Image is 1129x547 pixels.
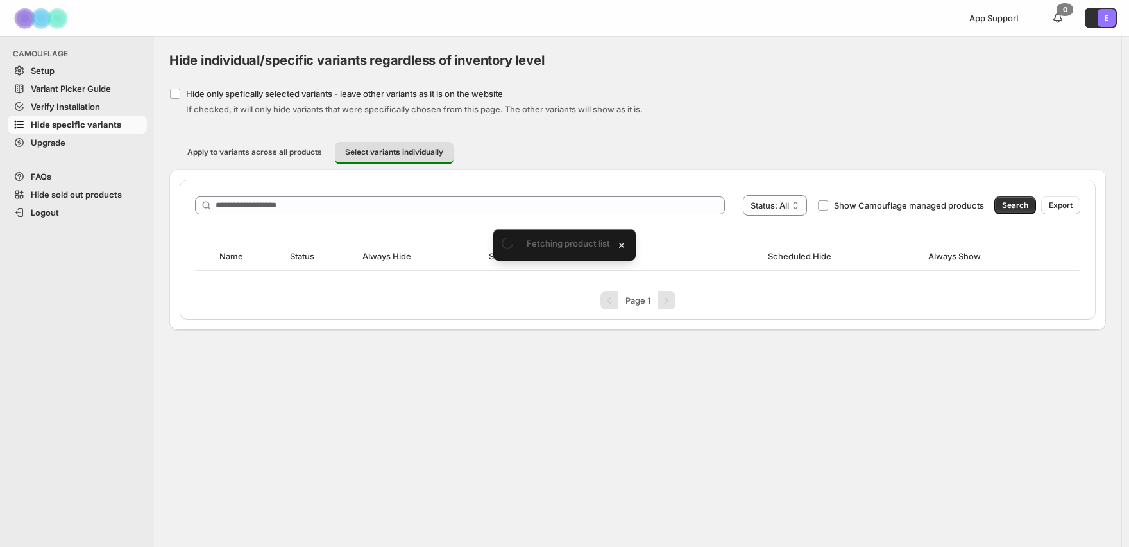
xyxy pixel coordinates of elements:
[8,186,147,204] a: Hide sold out products
[924,242,1060,271] th: Always Show
[1085,8,1117,28] button: Avatar with initials E
[190,291,1085,309] nav: Pagination
[1105,13,1109,22] text: E
[359,242,486,271] th: Always Hide
[994,196,1036,214] button: Search
[8,168,147,186] a: FAQs
[31,101,100,112] span: Verify Installation
[31,171,51,182] span: FAQs
[345,147,443,157] span: Select variants individually
[186,104,643,114] span: If checked, it will only hide variants that were specifically chosen from this page. The other va...
[8,204,147,221] a: Logout
[8,134,147,152] a: Upgrade
[216,242,286,271] th: Name
[31,189,122,200] span: Hide sold out products
[8,80,147,98] a: Variant Picker Guide
[335,142,454,164] button: Select variants individually
[186,89,503,99] span: Hide only spefically selected variants - leave other variants as it is on the website
[31,207,59,218] span: Logout
[969,13,1019,23] span: App Support
[286,242,358,271] th: Status
[31,65,55,76] span: Setup
[31,83,111,94] span: Variant Picker Guide
[834,200,984,211] span: Show Camouflage managed products
[1002,200,1028,211] span: Search
[1057,3,1073,16] div: 0
[1051,12,1064,24] a: 0
[527,238,610,248] span: Fetching product list
[13,49,148,59] span: CAMOUFLAGE
[1041,196,1080,214] button: Export
[177,142,332,162] button: Apply to variants across all products
[8,98,147,116] a: Verify Installation
[1098,9,1116,27] span: Avatar with initials E
[169,53,544,68] span: Hide individual/specific variants regardless of inventory level
[31,137,65,148] span: Upgrade
[31,119,121,130] span: Hide specific variants
[169,169,1106,330] div: Select variants individually
[625,295,650,306] span: Page 1
[764,242,924,271] th: Scheduled Hide
[8,62,147,80] a: Setup
[8,116,147,134] a: Hide specific variants
[485,242,764,271] th: Selected/Excluded Countries
[10,1,74,36] img: Camouflage
[187,147,322,157] span: Apply to variants across all products
[1049,200,1073,211] span: Export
